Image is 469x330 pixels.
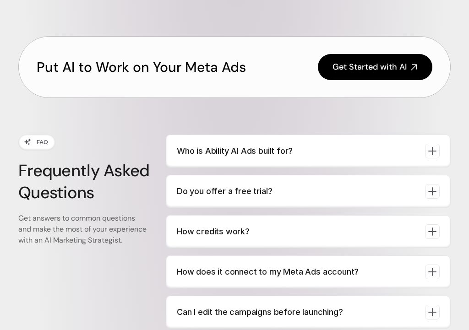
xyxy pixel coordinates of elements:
[177,225,418,238] p: How credits work?
[18,224,147,235] p: and make the most of your experience
[37,58,305,77] h2: Put AI to Work on Your Meta Ads
[177,265,418,278] p: How does it connect to my Meta Ads account?
[333,61,407,73] h4: Get Started with AI
[18,213,147,224] p: Get answers to common questions
[18,160,155,204] h3: Frequently Asked Questions
[177,145,418,157] p: Who is Ability AI Ads built for?
[37,137,48,147] p: FAQ
[177,306,418,319] p: Can I edit the campaigns before launching?
[318,54,432,80] a: Get Started with AI
[177,185,418,198] p: Do you offer a free trial?
[18,235,147,246] p: with an AI Marketing Strategist.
